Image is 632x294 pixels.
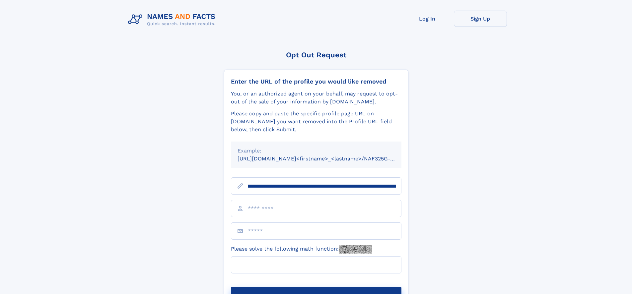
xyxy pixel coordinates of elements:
[401,11,454,27] a: Log In
[238,155,414,162] small: [URL][DOMAIN_NAME]<firstname>_<lastname>/NAF325G-xxxxxxxx
[231,78,401,85] div: Enter the URL of the profile you would like removed
[125,11,221,29] img: Logo Names and Facts
[454,11,507,27] a: Sign Up
[231,110,401,134] div: Please copy and paste the specific profile page URL on [DOMAIN_NAME] you want removed into the Pr...
[224,51,408,59] div: Opt Out Request
[231,90,401,106] div: You, or an authorized agent on your behalf, may request to opt-out of the sale of your informatio...
[231,245,372,254] label: Please solve the following math function:
[238,147,395,155] div: Example:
